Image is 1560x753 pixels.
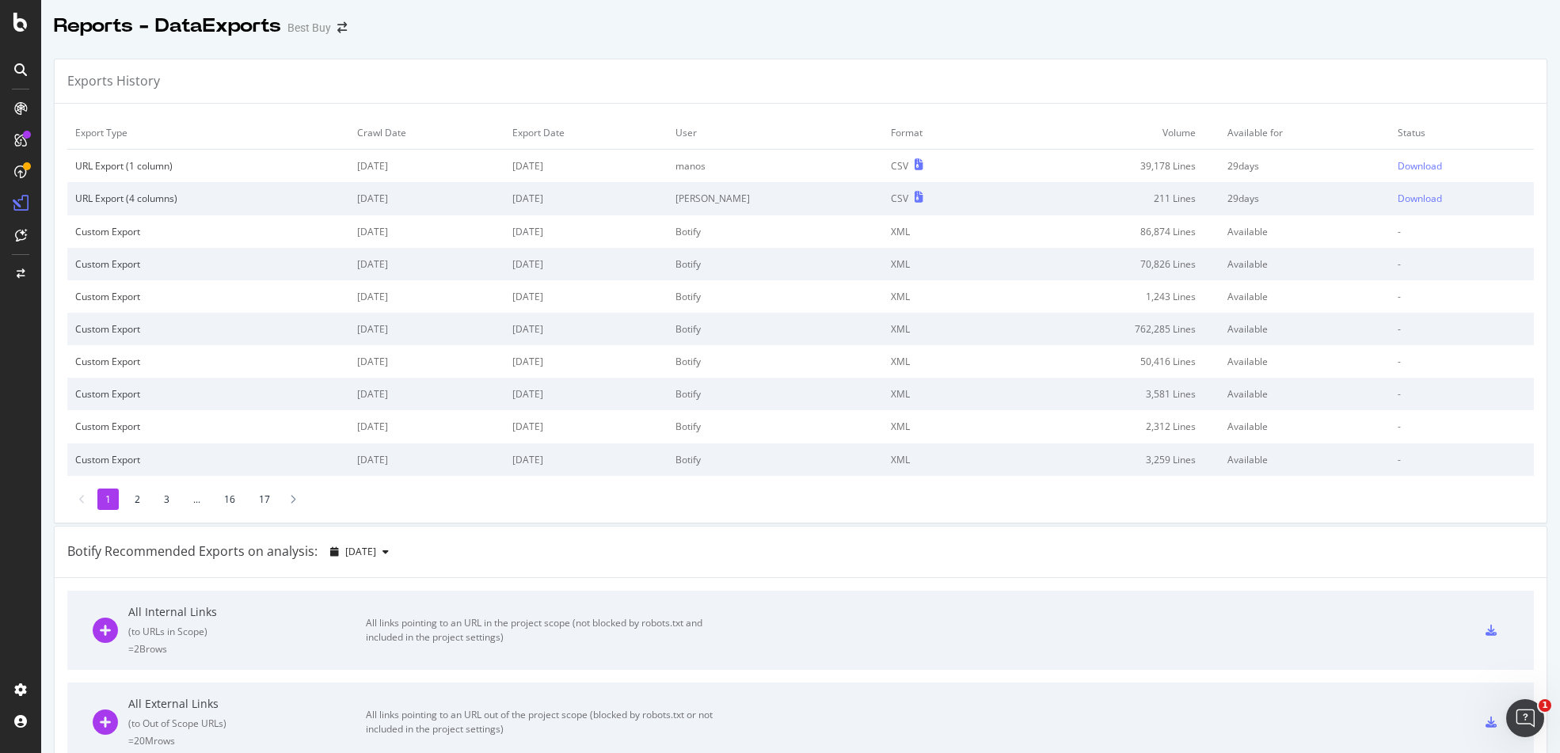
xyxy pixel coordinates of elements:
[1539,699,1551,712] span: 1
[75,257,341,271] div: Custom Export
[287,20,331,36] div: Best Buy
[1390,345,1534,378] td: -
[891,192,908,205] div: CSV
[75,355,341,368] div: Custom Export
[883,443,999,476] td: XML
[1390,116,1534,150] td: Status
[1390,313,1534,345] td: -
[504,313,668,345] td: [DATE]
[128,642,366,656] div: = 2B rows
[75,322,341,336] div: Custom Export
[1219,116,1390,150] td: Available for
[1486,717,1497,728] div: csv-export
[668,410,883,443] td: Botify
[999,116,1220,150] td: Volume
[504,150,668,183] td: [DATE]
[668,280,883,313] td: Botify
[349,116,504,150] td: Crawl Date
[883,378,999,410] td: XML
[185,489,208,510] li: ...
[1227,290,1382,303] div: Available
[366,708,722,736] div: All links pointing to an URL out of the project scope (blocked by robots.txt or not included in t...
[1390,280,1534,313] td: -
[1398,159,1526,173] a: Download
[1227,257,1382,271] div: Available
[1398,192,1442,205] div: Download
[1390,410,1534,443] td: -
[883,280,999,313] td: XML
[54,13,281,40] div: Reports - DataExports
[128,717,366,730] div: ( to Out of Scope URLs )
[349,215,504,248] td: [DATE]
[366,616,722,645] div: All links pointing to an URL in the project scope (not blocked by robots.txt and included in the ...
[216,489,243,510] li: 16
[504,345,668,378] td: [DATE]
[668,248,883,280] td: Botify
[504,410,668,443] td: [DATE]
[999,150,1220,183] td: 39,178 Lines
[128,734,366,747] div: = 20M rows
[75,290,341,303] div: Custom Export
[349,378,504,410] td: [DATE]
[1390,443,1534,476] td: -
[1227,322,1382,336] div: Available
[349,443,504,476] td: [DATE]
[324,539,395,565] button: [DATE]
[349,313,504,345] td: [DATE]
[668,345,883,378] td: Botify
[67,542,318,561] div: Botify Recommended Exports on analysis:
[349,280,504,313] td: [DATE]
[349,410,504,443] td: [DATE]
[504,443,668,476] td: [DATE]
[1219,182,1390,215] td: 29 days
[1390,248,1534,280] td: -
[1486,625,1497,636] div: csv-export
[504,116,668,150] td: Export Date
[67,72,160,90] div: Exports History
[891,159,908,173] div: CSV
[999,378,1220,410] td: 3,581 Lines
[75,453,341,466] div: Custom Export
[883,116,999,150] td: Format
[349,345,504,378] td: [DATE]
[128,625,366,638] div: ( to URLs in Scope )
[128,696,366,712] div: All External Links
[1506,699,1544,737] iframe: Intercom live chat
[668,182,883,215] td: [PERSON_NAME]
[1227,387,1382,401] div: Available
[883,345,999,378] td: XML
[1227,355,1382,368] div: Available
[504,280,668,313] td: [DATE]
[349,182,504,215] td: [DATE]
[999,215,1220,248] td: 86,874 Lines
[1219,150,1390,183] td: 29 days
[1398,192,1526,205] a: Download
[345,545,376,558] span: 2025 Aug. 19th
[668,116,883,150] td: User
[1227,420,1382,433] div: Available
[75,192,341,205] div: URL Export (4 columns)
[668,443,883,476] td: Botify
[1227,453,1382,466] div: Available
[504,182,668,215] td: [DATE]
[668,215,883,248] td: Botify
[349,248,504,280] td: [DATE]
[999,248,1220,280] td: 70,826 Lines
[999,280,1220,313] td: 1,243 Lines
[1390,215,1534,248] td: -
[1390,378,1534,410] td: -
[97,489,119,510] li: 1
[883,215,999,248] td: XML
[999,182,1220,215] td: 211 Lines
[127,489,148,510] li: 2
[349,150,504,183] td: [DATE]
[504,248,668,280] td: [DATE]
[999,443,1220,476] td: 3,259 Lines
[337,22,347,33] div: arrow-right-arrow-left
[668,378,883,410] td: Botify
[668,150,883,183] td: manos
[1227,225,1382,238] div: Available
[1398,159,1442,173] div: Download
[128,604,366,620] div: All Internal Links
[999,410,1220,443] td: 2,312 Lines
